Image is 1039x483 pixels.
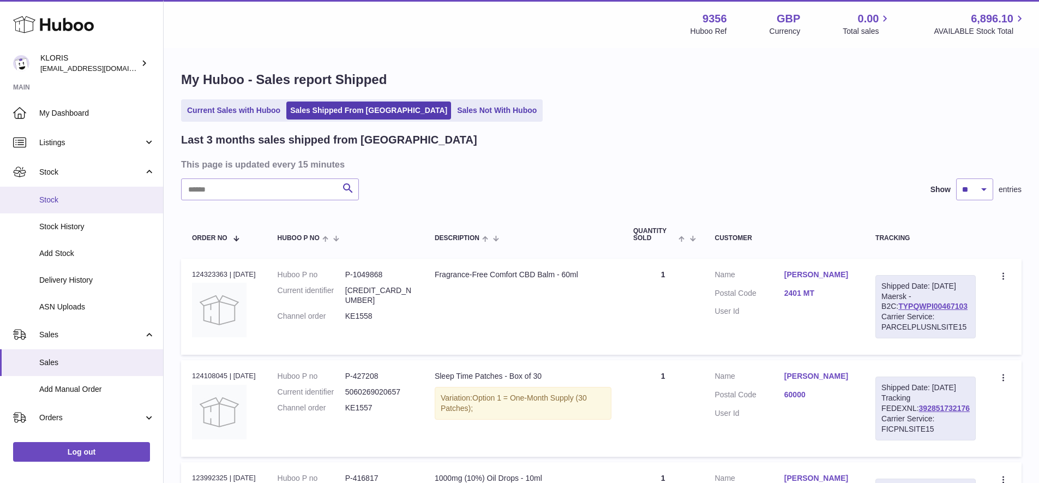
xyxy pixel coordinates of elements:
span: AVAILABLE Stock Total [934,26,1026,37]
div: 124323363 | [DATE] [192,270,256,279]
h1: My Huboo - Sales report Shipped [181,71,1022,88]
a: Log out [13,442,150,462]
strong: 9356 [702,11,727,26]
strong: GBP [777,11,800,26]
span: Quantity Sold [633,228,676,242]
span: [EMAIL_ADDRESS][DOMAIN_NAME] [40,64,160,73]
div: 124108045 | [DATE] [192,371,256,381]
dt: User Id [715,306,784,317]
a: [PERSON_NAME] [784,371,854,381]
div: Fragrance-Free Comfort CBD Balm - 60ml [435,270,611,280]
span: Option 1 = One-Month Supply (30 Patches); [441,393,587,413]
div: Sleep Time Patches - Box of 30 [435,371,611,381]
h3: This page is updated every 15 minutes [181,158,1019,170]
span: Sales [39,330,143,340]
dd: P-1049868 [345,270,413,280]
td: 1 [622,360,704,456]
a: Sales Shipped From [GEOGRAPHIC_DATA] [286,102,451,120]
div: Maersk - B2C: [875,275,976,338]
div: Huboo Ref [690,26,727,37]
span: Sales [39,357,155,368]
img: no-photo.jpg [192,385,247,439]
dt: Channel order [278,403,345,413]
dt: Postal Code [715,390,784,403]
div: Tracking [875,235,976,242]
div: Carrier Service: FICPNLSITE15 [881,414,970,434]
dd: KE1557 [345,403,413,413]
span: 6,896.10 [971,11,1013,26]
span: Huboo P no [278,235,320,242]
dd: [CREDIT_CARD_NUMBER] [345,285,413,306]
span: ASN Uploads [39,302,155,312]
span: Total sales [843,26,891,37]
span: Description [435,235,479,242]
dt: Huboo P no [278,270,345,280]
span: 0.00 [858,11,879,26]
dt: Name [715,371,784,384]
div: Shipped Date: [DATE] [881,383,970,393]
label: Show [930,184,951,195]
div: KLORIS [40,53,139,74]
span: entries [999,184,1022,195]
div: Currency [770,26,801,37]
a: 392851732176 [919,404,970,413]
span: Stock [39,195,155,205]
div: 123992325 | [DATE] [192,473,256,483]
a: 60000 [784,390,854,400]
span: Listings [39,138,143,148]
dt: User Id [715,408,784,419]
div: Carrier Service: PARCELPLUSNLSITE15 [881,312,970,332]
span: Stock [39,167,143,177]
a: Current Sales with Huboo [183,102,284,120]
dt: Current identifier [278,285,345,306]
div: Variation: [435,387,611,420]
span: Add Stock [39,248,155,259]
dt: Postal Code [715,288,784,301]
td: 1 [622,259,704,355]
dt: Current identifier [278,387,345,397]
a: 6,896.10 AVAILABLE Stock Total [934,11,1026,37]
div: Tracking FEDEXNL: [875,377,976,440]
span: My Dashboard [39,108,155,118]
a: 0.00 Total sales [843,11,891,37]
div: Customer [715,235,854,242]
span: Orders [39,413,143,423]
dd: 5060269020657 [345,387,413,397]
div: Shipped Date: [DATE] [881,281,970,291]
dt: Huboo P no [278,371,345,381]
dt: Channel order [278,311,345,321]
dt: Name [715,270,784,283]
dd: KE1558 [345,311,413,321]
h2: Last 3 months sales shipped from [GEOGRAPHIC_DATA] [181,133,477,147]
a: 2401 MT [784,288,854,299]
dd: P-427208 [345,371,413,381]
span: Stock History [39,222,155,232]
a: Sales Not With Huboo [453,102,540,120]
span: Order No [192,235,227,242]
span: Delivery History [39,275,155,285]
a: [PERSON_NAME] [784,270,854,280]
img: no-photo.jpg [192,283,247,337]
span: Add Manual Order [39,384,155,395]
a: TYPQWPI00467103 [898,302,968,311]
img: huboo@kloriscbd.com [13,55,29,71]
